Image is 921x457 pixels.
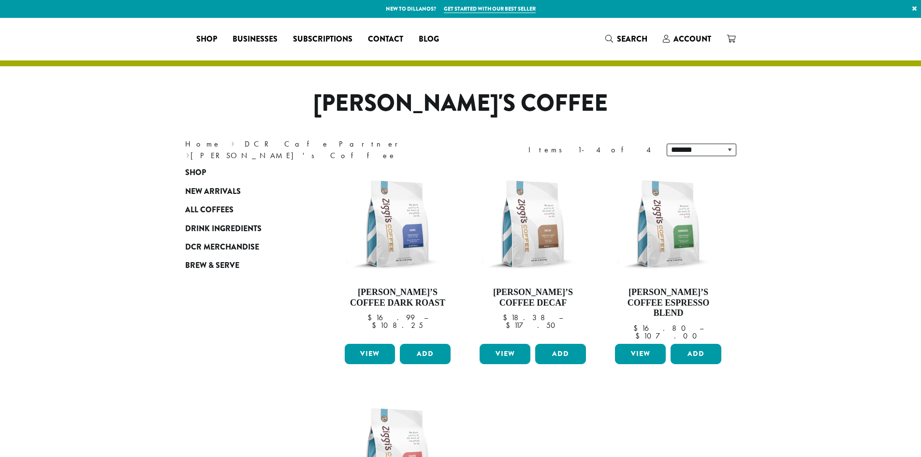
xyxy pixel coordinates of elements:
img: Ziggis-Espresso-Blend-12-oz.png [613,168,724,280]
span: Shop [196,33,217,45]
span: $ [503,312,511,323]
span: DCR Merchandise [185,241,259,253]
span: Brew & Serve [185,260,239,272]
h1: [PERSON_NAME]'s Coffee [178,89,744,118]
span: Shop [185,167,206,179]
a: New Arrivals [185,182,301,201]
bdi: 16.80 [633,323,690,333]
img: Ziggis-Decaf-Blend-12-oz.png [477,168,588,280]
bdi: 108.25 [372,320,423,330]
span: All Coffees [185,204,234,216]
a: Brew & Serve [185,256,301,275]
a: DCR Cafe Partner [245,139,405,149]
span: Account [673,33,711,44]
a: Search [598,31,655,47]
bdi: 107.00 [635,331,702,341]
span: $ [635,331,643,341]
h4: [PERSON_NAME]’s Coffee Espresso Blend [613,287,724,319]
a: All Coffees [185,201,301,219]
nav: Breadcrumb [185,138,446,162]
a: Shop [189,31,225,47]
span: – [424,312,428,323]
span: › [231,135,234,150]
a: [PERSON_NAME]’s Coffee Decaf [477,168,588,340]
span: $ [372,320,380,330]
span: Businesses [233,33,278,45]
div: Items 1-4 of 4 [528,144,652,156]
span: – [700,323,703,333]
button: Add [535,344,586,364]
span: Drink Ingredients [185,223,262,235]
span: Contact [368,33,403,45]
a: View [615,344,666,364]
bdi: 16.99 [367,312,415,323]
span: $ [633,323,642,333]
span: $ [506,320,514,330]
span: $ [367,312,376,323]
a: Shop [185,163,301,182]
a: DCR Merchandise [185,238,301,256]
h4: [PERSON_NAME]’s Coffee Dark Roast [342,287,453,308]
span: Blog [419,33,439,45]
a: Home [185,139,221,149]
a: Get started with our best seller [444,5,536,13]
bdi: 18.38 [503,312,550,323]
h4: [PERSON_NAME]’s Coffee Decaf [477,287,588,308]
button: Add [671,344,721,364]
span: Subscriptions [293,33,352,45]
a: View [345,344,395,364]
span: › [186,147,190,162]
a: [PERSON_NAME]’s Coffee Dark Roast [342,168,453,340]
a: [PERSON_NAME]’s Coffee Espresso Blend [613,168,724,340]
a: View [480,344,530,364]
img: Ziggis-Dark-Blend-12-oz.png [342,168,453,280]
span: – [559,312,563,323]
a: Drink Ingredients [185,219,301,237]
span: New Arrivals [185,186,241,198]
button: Add [400,344,451,364]
bdi: 117.50 [506,320,560,330]
span: Search [617,33,647,44]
